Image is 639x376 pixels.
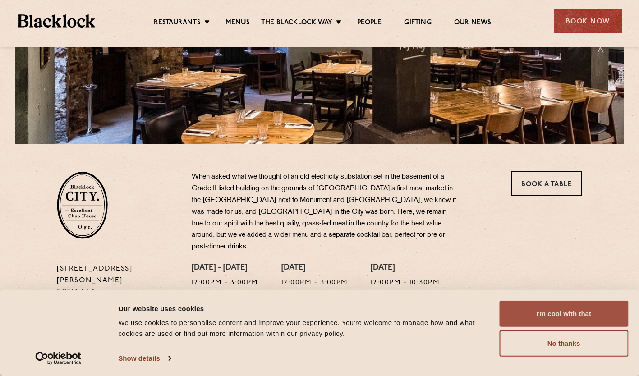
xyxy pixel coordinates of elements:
[499,330,628,357] button: No thanks
[192,277,259,289] p: 12:00pm - 3:00pm
[554,9,622,33] div: Book Now
[281,277,348,289] p: 12:00pm - 3:00pm
[371,263,440,273] h4: [DATE]
[118,352,170,365] a: Show details
[371,277,440,289] p: 12:00pm - 10:30pm
[57,263,178,298] p: [STREET_ADDRESS][PERSON_NAME] EC3M 8AA
[118,317,489,339] div: We use cookies to personalise content and improve your experience. You're welcome to manage how a...
[19,352,98,365] a: Usercentrics Cookiebot - opens in a new window
[261,18,332,28] a: The Blacklock Way
[454,18,492,28] a: Our News
[192,171,458,253] p: When asked what we thought of an old electricity substation set in the basement of a Grade II lis...
[192,263,259,273] h4: [DATE] - [DATE]
[118,303,489,314] div: Our website uses cookies
[404,18,431,28] a: Gifting
[18,14,96,28] img: BL_Textured_Logo-footer-cropped.svg
[499,301,628,327] button: I'm cool with that
[511,171,582,196] a: Book a Table
[357,18,382,28] a: People
[57,171,108,239] img: City-stamp-default.svg
[281,263,348,273] h4: [DATE]
[154,18,201,28] a: Restaurants
[225,18,250,28] a: Menus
